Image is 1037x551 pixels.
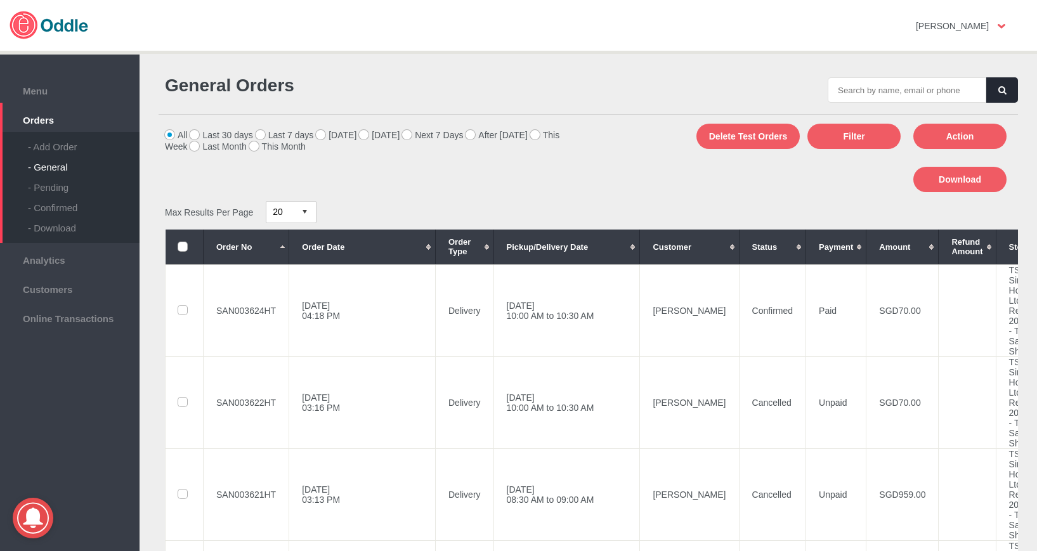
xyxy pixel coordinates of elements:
[204,264,289,356] td: SAN003624HT
[316,130,356,140] label: [DATE]
[6,252,133,266] span: Analytics
[807,124,901,149] button: Filter
[866,448,939,540] td: SGD959.00
[435,448,493,540] td: Delivery
[190,141,246,152] label: Last Month
[640,264,739,356] td: [PERSON_NAME]
[640,356,739,448] td: [PERSON_NAME]
[866,264,939,356] td: SGD70.00
[739,264,806,356] td: Confirmed
[6,310,133,324] span: Online Transactions
[739,230,806,264] th: Status
[493,230,640,264] th: Pickup/Delivery Date
[435,264,493,356] td: Delivery
[913,167,1007,192] button: Download
[739,448,806,540] td: Cancelled
[190,130,252,140] label: Last 30 days
[28,132,140,152] div: - Add Order
[806,356,866,448] td: Unpaid
[998,24,1005,29] img: user-option-arrow.png
[696,124,800,149] button: Delete Test Orders
[289,264,436,356] td: [DATE] 04:18 PM
[165,75,582,96] h1: General Orders
[165,130,188,140] label: All
[6,112,133,126] span: Orders
[256,130,314,140] label: Last 7 days
[28,152,140,172] div: - General
[806,264,866,356] td: Paid
[640,230,739,264] th: Customer
[289,448,436,540] td: [DATE] 03:13 PM
[640,448,739,540] td: [PERSON_NAME]
[493,356,640,448] td: [DATE] 10:00 AM to 10:30 AM
[28,213,140,233] div: - Download
[249,141,306,152] label: This Month
[493,448,640,540] td: [DATE] 08:30 AM to 09:00 AM
[28,172,140,193] div: - Pending
[289,356,436,448] td: [DATE] 03:16 PM
[204,448,289,540] td: SAN003621HT
[828,77,986,103] input: Search by name, email or phone
[866,230,939,264] th: Amount
[28,193,140,213] div: - Confirmed
[359,130,400,140] label: [DATE]
[806,230,866,264] th: Payment
[6,281,133,295] span: Customers
[913,124,1007,149] button: Action
[466,130,528,140] label: After [DATE]
[939,230,996,264] th: Refund Amount
[402,130,463,140] label: Next 7 Days
[916,21,989,31] strong: [PERSON_NAME]
[204,356,289,448] td: SAN003622HT
[165,207,253,217] span: Max Results Per Page
[204,230,289,264] th: Order No
[435,356,493,448] td: Delivery
[806,448,866,540] td: Unpaid
[866,356,939,448] td: SGD70.00
[435,230,493,264] th: Order Type
[739,356,806,448] td: Cancelled
[289,230,436,264] th: Order Date
[6,82,133,96] span: Menu
[493,264,640,356] td: [DATE] 10:00 AM to 10:30 AM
